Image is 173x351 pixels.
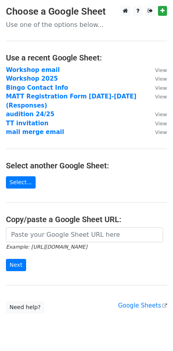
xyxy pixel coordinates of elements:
small: View [155,111,167,117]
small: View [155,121,167,126]
a: audition 24/25 [6,111,54,118]
a: View [147,75,167,82]
small: View [155,94,167,100]
h4: Copy/paste a Google Sheet URL: [6,215,167,224]
small: View [155,67,167,73]
a: Select... [6,176,36,189]
small: View [155,85,167,91]
input: Next [6,259,26,271]
small: Example: [URL][DOMAIN_NAME] [6,244,87,250]
p: Use one of the options below... [6,21,167,29]
a: Workshop 2025 [6,75,58,82]
h4: Use a recent Google Sheet: [6,53,167,62]
h4: Select another Google Sheet: [6,161,167,170]
h3: Choose a Google Sheet [6,6,167,17]
a: TT invitation [6,120,48,127]
a: Workshop email [6,66,60,74]
a: View [147,66,167,74]
small: View [155,76,167,82]
small: View [155,129,167,135]
a: MATT Registration Form [DATE]-[DATE] (Responses) [6,93,137,109]
a: View [147,120,167,127]
a: View [147,84,167,91]
a: Google Sheets [118,302,167,309]
a: View [147,111,167,118]
a: mail merge email [6,128,64,136]
a: Need help? [6,301,44,313]
a: View [147,93,167,100]
a: View [147,128,167,136]
a: Bingo Contact Info [6,84,68,91]
input: Paste your Google Sheet URL here [6,227,163,242]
